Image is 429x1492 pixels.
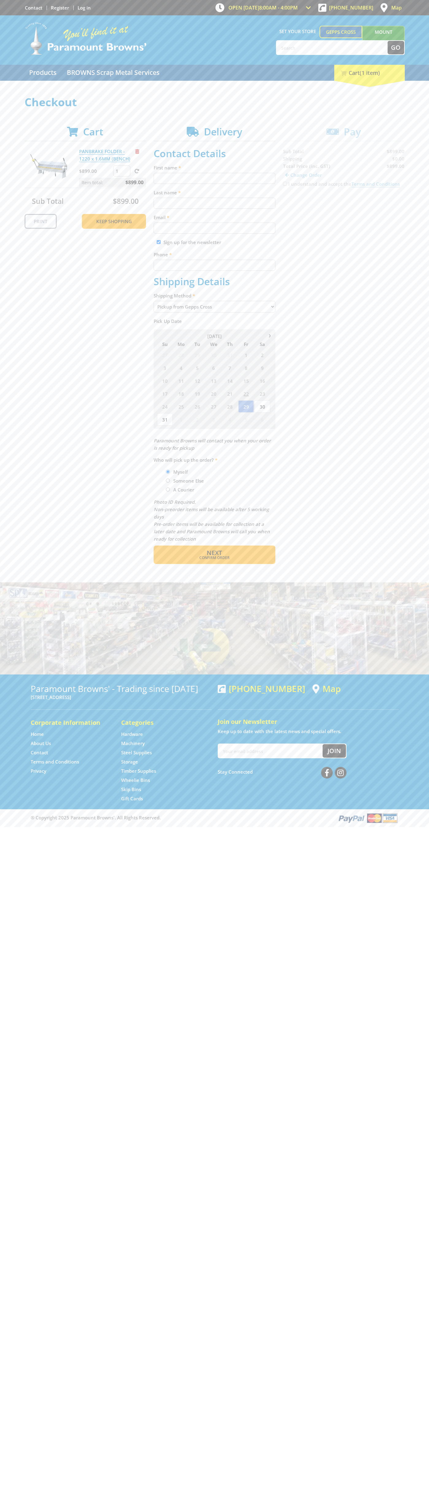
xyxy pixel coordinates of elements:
[121,749,152,756] a: Go to the Steel Supplies page
[166,488,170,492] input: Please select who will pick up the order.
[360,69,380,76] span: (1 item)
[154,301,275,313] select: Please select a shipping method.
[31,718,109,727] h5: Corporate Information
[25,5,42,11] a: Go to the Contact page
[207,549,222,557] span: Next
[157,349,173,361] span: 27
[255,387,270,400] span: 23
[206,340,221,348] span: We
[154,317,275,325] label: Pick Up Date
[154,276,275,287] h2: Shipping Details
[31,731,44,737] a: Go to the Home page
[255,375,270,387] span: 16
[30,148,67,185] img: PANBRAKE FOLDER - 1220 x 1.6MM (BENCH)
[206,387,221,400] span: 20
[25,214,57,229] a: Print
[206,362,221,374] span: 6
[222,349,238,361] span: 31
[157,413,173,425] span: 31
[121,740,145,747] a: Go to the Machinery page
[157,400,173,413] span: 24
[238,362,254,374] span: 8
[135,148,139,154] a: Remove from cart
[206,413,221,425] span: 3
[222,375,238,387] span: 14
[334,65,405,81] div: Cart
[154,148,275,159] h2: Contact Details
[25,65,61,81] a: Go to the Products page
[32,196,63,206] span: Sub Total
[388,41,404,54] button: Go
[83,125,103,138] span: Cart
[79,178,146,187] p: Item total:
[31,740,51,747] a: Go to the About Us page
[154,223,275,234] input: Please enter your email address.
[222,400,238,413] span: 28
[238,375,254,387] span: 15
[154,164,275,171] label: First name
[218,764,347,779] div: Stay Connected
[157,362,173,374] span: 3
[238,340,254,348] span: Fr
[222,413,238,425] span: 4
[206,400,221,413] span: 27
[31,759,79,765] a: Go to the Terms and Conditions page
[31,749,48,756] a: Go to the Contact page
[121,759,138,765] a: Go to the Storage page
[362,26,405,49] a: Mount [PERSON_NAME]
[121,786,141,793] a: Go to the Skip Bins page
[157,340,173,348] span: Su
[255,413,270,425] span: 6
[154,173,275,184] input: Please enter your first name.
[190,375,205,387] span: 12
[259,4,298,11] span: 8:00am - 4:00pm
[320,26,362,38] a: Gepps Cross
[79,148,130,162] a: PANBRAKE FOLDER - 1220 x 1.6MM (BENCH)
[218,728,399,735] p: Keep up to date with the latest news and special offers.
[222,387,238,400] span: 21
[204,125,242,138] span: Delivery
[173,362,189,374] span: 4
[206,349,221,361] span: 30
[51,5,69,11] a: Go to the registration page
[190,349,205,361] span: 29
[166,470,170,474] input: Please select who will pick up the order.
[173,375,189,387] span: 11
[171,476,206,486] label: Someone Else
[121,795,143,802] a: Go to the Gift Cards page
[228,4,298,11] span: OPEN [DATE]
[79,167,112,175] p: $899.00
[206,375,221,387] span: 13
[157,375,173,387] span: 10
[190,362,205,374] span: 5
[222,340,238,348] span: Th
[25,96,405,108] h1: Checkout
[173,400,189,413] span: 25
[173,340,189,348] span: Mo
[163,239,221,245] label: Sign up for the newsletter
[218,744,323,758] input: Your email address
[121,718,199,727] h5: Categories
[238,413,254,425] span: 5
[218,717,399,726] h5: Join our Newsletter
[31,694,212,701] p: [STREET_ADDRESS]
[121,777,150,783] a: Go to the Wheelie Bins page
[190,413,205,425] span: 2
[154,214,275,221] label: Email
[167,556,262,560] span: Confirm order
[323,744,346,758] button: Join
[218,684,305,694] div: [PHONE_NUMBER]
[125,178,144,187] span: $899.00
[312,684,341,694] a: View a map of Gepps Cross location
[166,479,170,483] input: Please select who will pick up the order.
[31,768,46,774] a: Go to the Privacy page
[113,196,139,206] span: $899.00
[157,387,173,400] span: 17
[82,214,146,229] a: Keep Shopping
[154,437,271,451] em: Paramount Browns will contact you when your order is ready for pickup
[276,26,320,37] span: Set your store
[190,340,205,348] span: Tu
[277,41,388,54] input: Search
[171,467,190,477] label: Myself
[78,5,91,11] a: Log in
